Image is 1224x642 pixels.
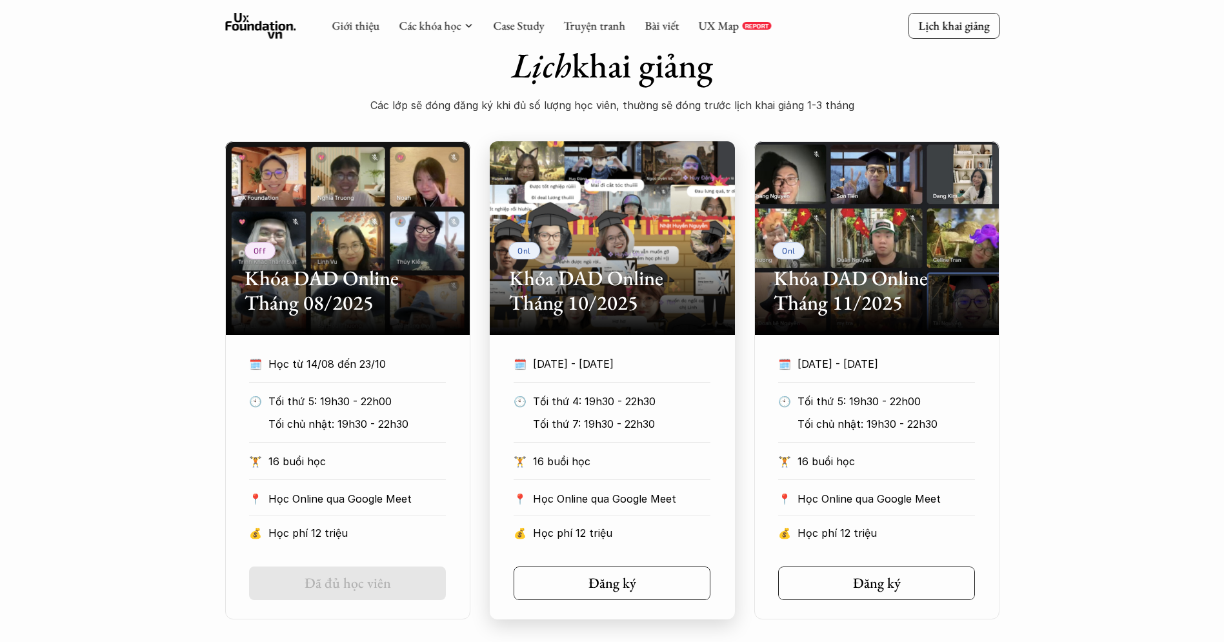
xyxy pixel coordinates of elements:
[354,45,870,86] h1: khai giảng
[798,452,975,471] p: 16 buổi học
[354,95,870,115] p: Các lớp sẽ đóng đăng ký khi đủ số lượng học viên, thường sẽ đóng trước lịch khai giảng 1-3 tháng
[514,354,527,374] p: 🗓️
[399,18,461,33] a: Các khóa học
[514,567,710,600] a: Đăng ký
[778,523,791,543] p: 💰
[249,392,262,411] p: 🕙
[533,523,710,543] p: Học phí 12 triệu
[918,18,989,33] p: Lịch khai giảng
[745,22,768,30] p: REPORT
[645,18,679,33] a: Bài viết
[533,414,710,434] p: Tối thứ 7: 19h30 - 22h30
[268,523,446,543] p: Học phí 12 triệu
[798,523,975,543] p: Học phí 12 triệu
[563,18,625,33] a: Truyện tranh
[798,489,975,508] p: Học Online qua Google Meet
[778,392,791,411] p: 🕙
[853,575,901,592] h5: Đăng ký
[778,354,791,374] p: 🗓️
[778,493,791,505] p: 📍
[305,575,391,592] h5: Đã đủ học viên
[514,452,527,471] p: 🏋️
[514,493,527,505] p: 📍
[249,493,262,505] p: 📍
[245,266,451,316] h2: Khóa DAD Online Tháng 08/2025
[798,414,975,434] p: Tối chủ nhật: 19h30 - 22h30
[509,266,716,316] h2: Khóa DAD Online Tháng 10/2025
[512,43,572,88] em: Lịch
[514,392,527,411] p: 🕙
[533,392,710,411] p: Tối thứ 4: 19h30 - 22h30
[514,523,527,543] p: 💰
[778,452,791,471] p: 🏋️
[798,354,951,374] p: [DATE] - [DATE]
[588,575,636,592] h5: Đăng ký
[698,18,739,33] a: UX Map
[249,523,262,543] p: 💰
[778,567,975,600] a: Đăng ký
[249,452,262,471] p: 🏋️
[774,266,980,316] h2: Khóa DAD Online Tháng 11/2025
[254,246,266,255] p: Off
[798,392,975,411] p: Tối thứ 5: 19h30 - 22h00
[742,22,771,30] a: REPORT
[268,414,446,434] p: Tối chủ nhật: 19h30 - 22h30
[533,452,710,471] p: 16 buổi học
[268,392,446,411] p: Tối thứ 5: 19h30 - 22h00
[782,246,796,255] p: Onl
[268,489,446,508] p: Học Online qua Google Meet
[908,13,999,38] a: Lịch khai giảng
[268,452,446,471] p: 16 buổi học
[249,354,262,374] p: 🗓️
[493,18,544,33] a: Case Study
[533,489,710,508] p: Học Online qua Google Meet
[517,246,531,255] p: Onl
[533,354,687,374] p: [DATE] - [DATE]
[332,18,379,33] a: Giới thiệu
[268,354,422,374] p: Học từ 14/08 đến 23/10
